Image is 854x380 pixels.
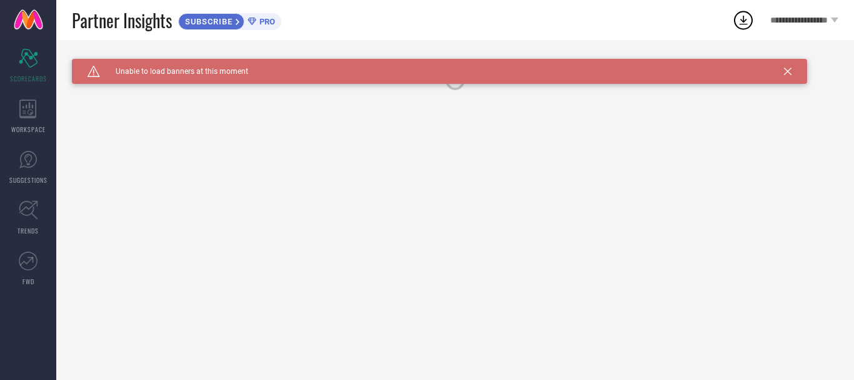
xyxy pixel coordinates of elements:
span: PRO [256,17,275,26]
span: SUGGESTIONS [9,175,48,185]
span: Unable to load banners at this moment [100,67,248,76]
div: Open download list [732,9,755,31]
span: SCORECARDS [10,74,47,83]
span: WORKSPACE [11,125,46,134]
span: FWD [23,277,34,286]
span: Partner Insights [72,8,172,33]
span: SUBSCRIBE [179,17,236,26]
span: TRENDS [18,226,39,235]
a: SUBSCRIBEPRO [178,10,281,30]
